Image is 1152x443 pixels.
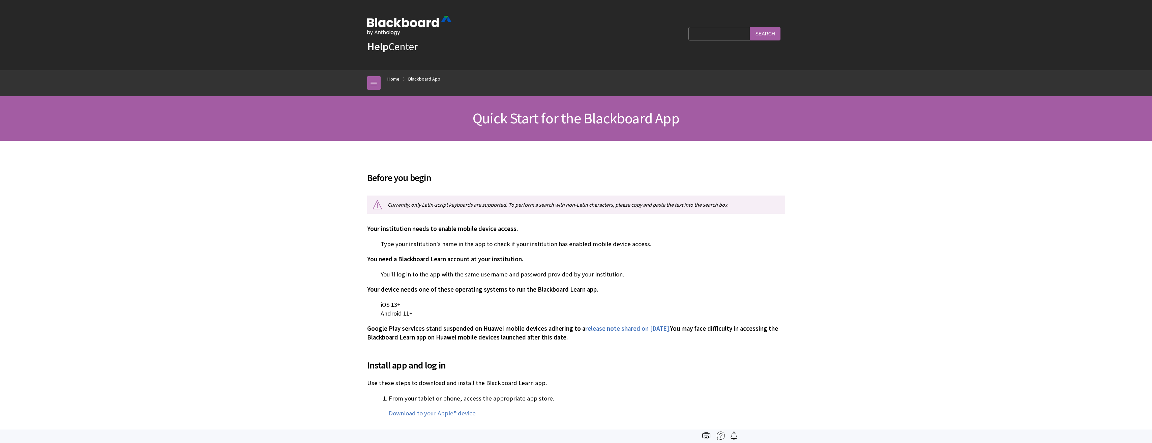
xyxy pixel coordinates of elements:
p: From your tablet or phone, access the appropriate app store. [389,394,785,403]
a: Home [387,75,400,83]
p: You'll log in to the app with the same username and password provided by your institution. [367,270,785,279]
p: Currently, only Latin-script keyboards are supported. To perform a search with non-Latin characte... [367,196,785,214]
img: More help [717,432,725,440]
span: Your device needs one of these operating systems to run the Blackboard Learn app. [367,286,598,293]
span: You need a Blackboard Learn account at your institution. [367,255,523,263]
img: Blackboard by Anthology [367,16,451,35]
p: Type your institution's name in the app to check if your institution has enabled mobile device ac... [367,240,785,248]
span: Your institution needs to enable mobile device access. [367,225,518,233]
span: You may face difficulty in accessing the Blackboard Learn app on Huawei mobile devices launched a... [367,325,778,341]
h2: Install app and log in [367,350,785,372]
img: Follow this page [730,432,738,440]
input: Search [750,27,780,40]
img: Print [702,432,710,440]
p: Use these steps to download and install the Blackboard Learn app. [367,379,785,387]
a: Download to your Apple® device [389,409,476,417]
a: HelpCenter [367,40,418,53]
h2: Before you begin [367,163,785,185]
strong: Help [367,40,388,53]
span: release note shared on [DATE]. [585,325,670,332]
span: Google Play services stand suspended on Huawei mobile devices adhering to a [367,325,585,332]
p: iOS 13+ Android 11+ [367,300,785,318]
span: Quick Start for the Blackboard App [473,109,679,127]
a: Blackboard App [408,75,440,83]
a: release note shared on [DATE]. [585,325,670,333]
